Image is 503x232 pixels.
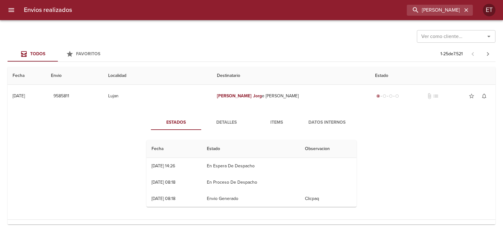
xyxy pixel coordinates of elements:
div: ET [483,4,495,16]
td: Envio Generado [202,191,300,207]
div: [DATE] 14:26 [152,163,175,169]
th: Estado [370,67,495,85]
span: Favoritos [76,51,100,57]
em: [PERSON_NAME] [217,93,252,99]
button: 9585811 [51,90,72,102]
div: Tabs detalle de guia [151,115,352,130]
th: Fecha [8,67,46,85]
span: Pagina anterior [465,51,480,57]
span: Todos [30,51,45,57]
button: menu [4,3,19,18]
span: Pagina siguiente [480,46,495,62]
input: buscar [407,5,462,16]
div: Generado [375,93,400,99]
button: Agregar a favoritos [465,90,478,102]
div: Tabs Envios [8,46,108,62]
span: star_border [468,93,475,99]
table: Tabla de seguimiento [146,140,357,207]
h6: Envios realizados [24,5,72,15]
span: Datos Internos [306,119,348,127]
td: En Proceso De Despacho [202,174,300,191]
button: Activar notificaciones [478,90,490,102]
td: En Espera De Despacho [202,158,300,174]
em: Jorg [253,93,262,99]
div: [DATE] [13,93,25,99]
button: Abrir [484,32,493,41]
th: Fecha [146,140,202,158]
span: No tiene documentos adjuntos [426,93,433,99]
td: Lujan [103,85,212,107]
span: radio_button_unchecked [395,94,399,98]
div: [DATE] 08:18 [152,196,175,201]
th: Localidad [103,67,212,85]
span: 9585811 [53,92,69,100]
div: [DATE] 08:18 [152,180,175,185]
th: Destinatario [212,67,370,85]
td: Clicpaq [300,191,357,207]
span: radio_button_checked [376,94,380,98]
div: Abrir información de usuario [483,4,495,16]
td: e [PERSON_NAME] [212,85,370,107]
span: radio_button_unchecked [389,94,393,98]
th: Estado [202,140,300,158]
span: Detalles [205,119,248,127]
span: No tiene pedido asociado [433,93,439,99]
span: Estados [155,119,197,127]
th: Envio [46,67,103,85]
p: 1 - 25 de 7.521 [440,51,463,57]
span: Items [255,119,298,127]
th: Observacion [300,140,357,158]
span: radio_button_unchecked [383,94,386,98]
span: notifications_none [481,93,487,99]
